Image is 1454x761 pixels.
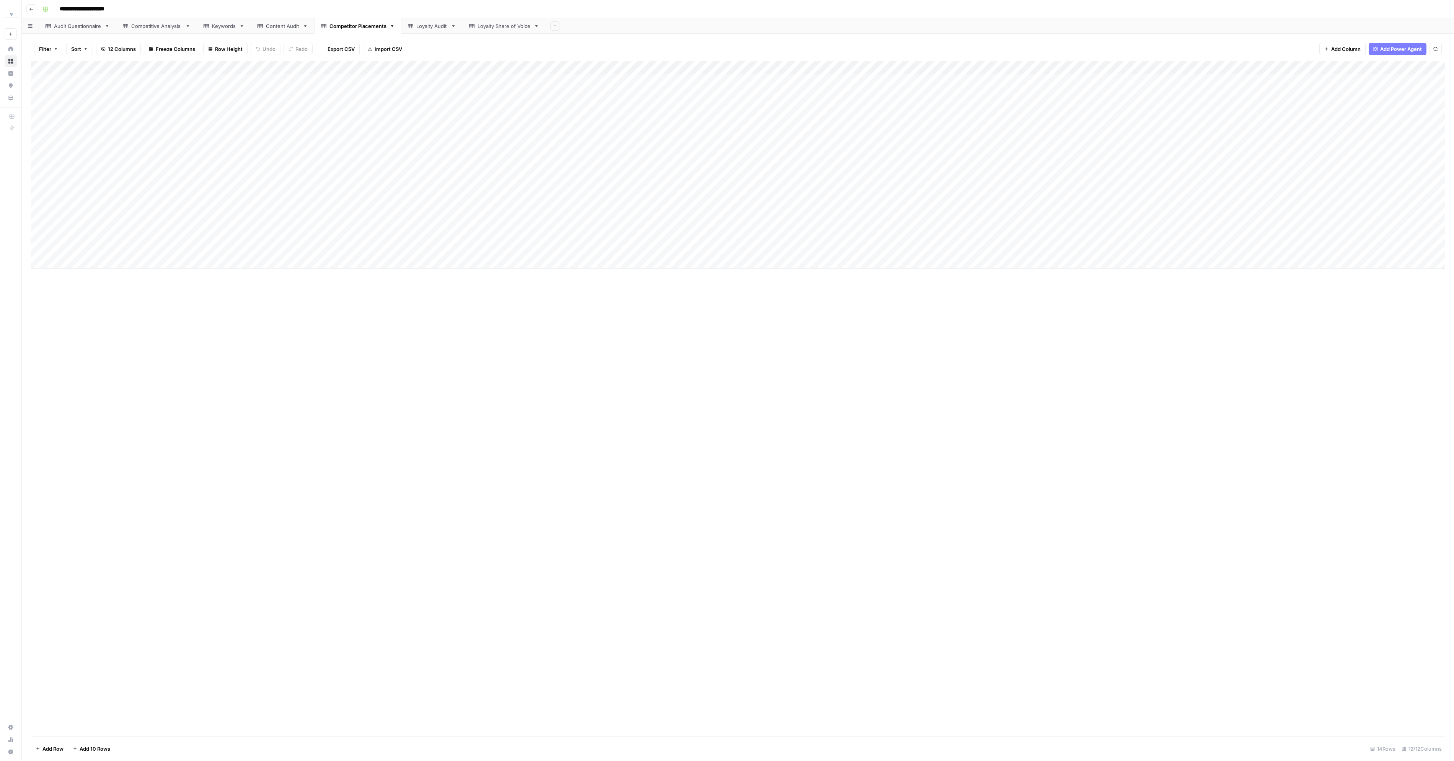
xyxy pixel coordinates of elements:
[1399,743,1445,755] div: 12/12 Columns
[54,22,101,30] div: Audit Questionnaire
[71,45,81,53] span: Sort
[5,746,17,758] button: Help + Support
[328,45,355,53] span: Export CSV
[478,22,531,30] div: Loyalty Share of Voice
[5,43,17,55] a: Home
[284,43,313,55] button: Redo
[5,9,18,23] img: PartnerCentric Sales Tools Logo
[262,45,275,53] span: Undo
[131,22,182,30] div: Competitive Analysis
[315,18,401,34] a: Competitor Placements
[1380,45,1422,53] span: Add Power Agent
[144,43,200,55] button: Freeze Columns
[212,22,236,30] div: Keywords
[5,721,17,733] a: Settings
[375,45,402,53] span: Import CSV
[116,18,197,34] a: Competitive Analysis
[316,43,360,55] button: Export CSV
[108,45,136,53] span: 12 Columns
[42,745,64,753] span: Add Row
[266,22,300,30] div: Content Audit
[251,18,315,34] a: Content Audit
[31,743,68,755] button: Add Row
[463,18,546,34] a: Loyalty Share of Voice
[34,43,63,55] button: Filter
[363,43,407,55] button: Import CSV
[80,745,110,753] span: Add 10 Rows
[156,45,195,53] span: Freeze Columns
[5,80,17,92] a: Opportunities
[5,55,17,67] a: Browse
[5,733,17,746] a: Usage
[5,67,17,80] a: Insights
[1319,43,1366,55] button: Add Column
[39,45,51,53] span: Filter
[39,18,116,34] a: Audit Questionnaire
[203,43,248,55] button: Row Height
[401,18,463,34] a: Loyalty Audit
[1367,743,1399,755] div: 14 Rows
[197,18,251,34] a: Keywords
[5,92,17,104] a: Your Data
[1331,45,1361,53] span: Add Column
[96,43,141,55] button: 12 Columns
[5,6,17,25] button: Workspace: PartnerCentric Sales Tools
[215,45,243,53] span: Row Height
[1369,43,1426,55] button: Add Power Agent
[416,22,448,30] div: Loyalty Audit
[68,743,115,755] button: Add 10 Rows
[295,45,308,53] span: Redo
[66,43,93,55] button: Sort
[329,22,386,30] div: Competitor Placements
[251,43,280,55] button: Undo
